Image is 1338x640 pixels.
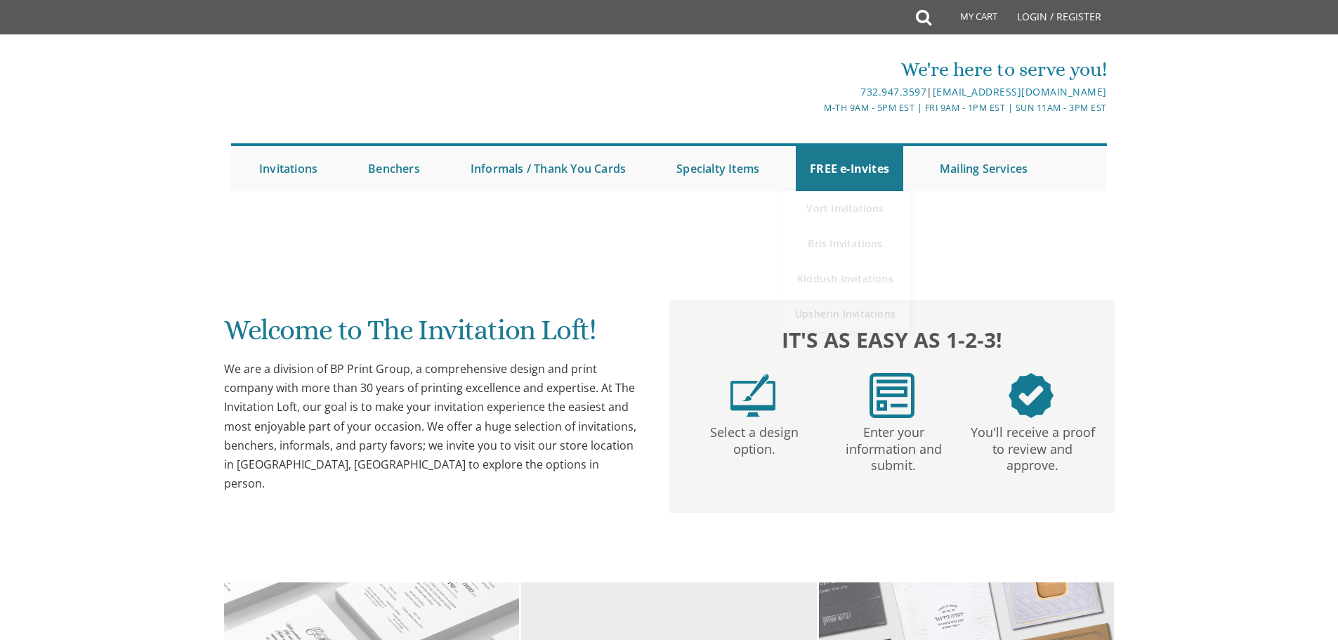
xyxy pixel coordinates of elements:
[524,84,1107,100] div: |
[780,296,910,332] a: Upsherin Invitations
[354,146,434,191] a: Benchers
[926,146,1042,191] a: Mailing Services
[224,360,641,493] div: We are a division of BP Print Group, a comprehensive design and print company with more than 30 y...
[933,85,1107,98] a: [EMAIL_ADDRESS][DOMAIN_NAME]
[930,1,1007,37] a: My Cart
[1009,373,1054,418] img: step3.png
[780,261,910,296] a: Kiddush Invitations
[827,418,960,474] p: Enter your information and submit.
[662,146,773,191] a: Specialty Items
[796,146,903,191] a: FREE e-Invites
[683,324,1101,355] h2: It's as easy as 1-2-3!
[457,146,640,191] a: Informals / Thank You Cards
[780,191,910,226] a: Vort Invitations
[966,418,1099,474] p: You'll receive a proof to review and approve.
[688,418,821,458] p: Select a design option.
[245,146,332,191] a: Invitations
[870,373,914,418] img: step2.png
[860,85,926,98] a: 732.947.3597
[524,55,1107,84] div: We're here to serve you!
[224,315,641,356] h1: Welcome to The Invitation Loft!
[730,373,775,418] img: step1.png
[780,226,910,261] a: Bris Invitations
[524,100,1107,115] div: M-Th 9am - 5pm EST | Fri 9am - 1pm EST | Sun 11am - 3pm EST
